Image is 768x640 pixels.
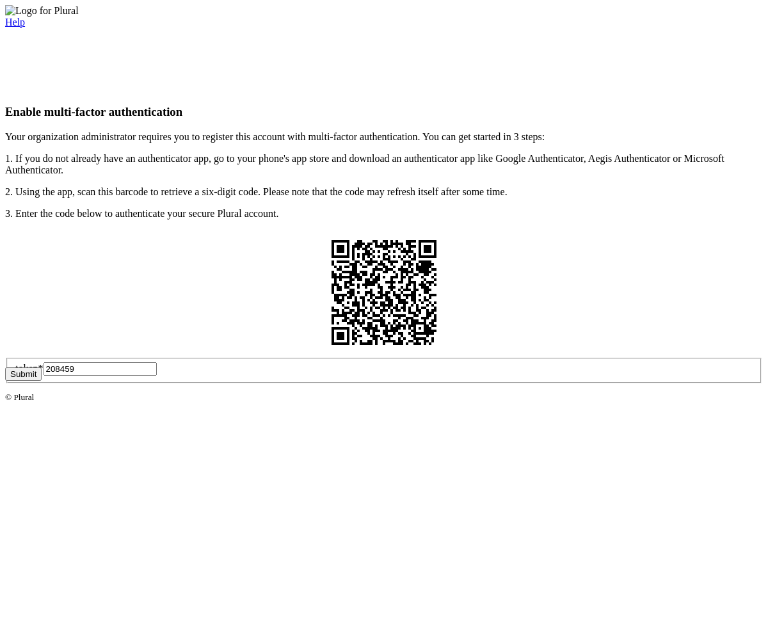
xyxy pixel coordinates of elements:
img: QR Code [321,230,447,355]
h3: Enable multi-factor authentication [5,105,763,119]
input: Six-digit code [44,362,157,376]
p: 1. If you do not already have an authenticator app, go to your phone's app store and download an ... [5,153,763,176]
img: Logo for Plural [5,5,79,17]
p: 3. Enter the code below to authenticate your secure Plural account. [5,208,763,220]
small: © Plural [5,392,34,402]
label: token [15,363,44,374]
a: Help [5,17,25,28]
p: Your organization administrator requires you to register this account with multi-factor authentic... [5,131,763,143]
button: Submit [5,367,42,381]
p: 2. Using the app, scan this barcode to retrieve a six-digit code. Please note that the code may r... [5,186,763,198]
